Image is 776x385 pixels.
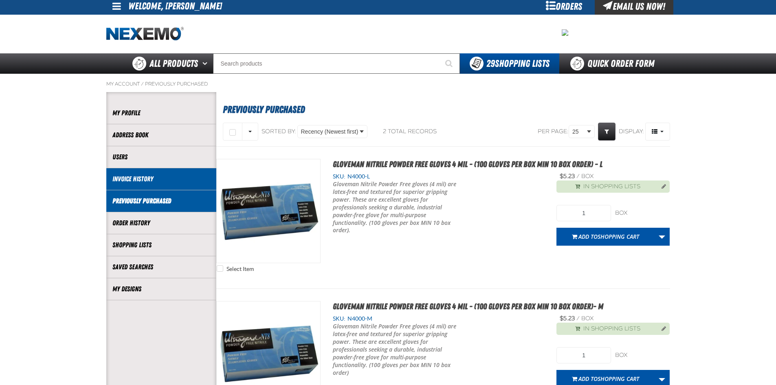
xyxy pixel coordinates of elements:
[149,56,198,71] span: All Products
[655,181,668,191] button: Manage current product in the Shopping List
[333,180,460,234] p: Gloveman Nitrile Powder Free gloves (4 mil) are latex-free and textured for superior gripping pow...
[112,262,210,272] a: Saved Searches
[106,81,140,87] a: My Account
[217,159,320,263] : View Details of the Gloveman Nitrile Powder Free Gloves 4 mil - (100 gloves per box MIN 10 box or...
[615,352,670,359] div: box
[556,205,611,221] input: Product Quantity
[112,218,210,228] a: Order History
[576,315,580,322] span: /
[112,196,210,206] a: Previously Purchased
[383,128,437,136] div: 2 total records
[578,233,639,240] span: Add to
[645,123,670,141] button: Product Grid Views Toolbar
[440,53,460,74] button: Start Searching
[301,128,358,136] span: Recency (Newest first)
[655,323,668,333] button: Manage current product in the Shopping List
[345,173,370,180] span: N4000-L
[598,123,616,141] a: Expand or Collapse Grid Filters
[262,128,296,135] span: Sorted By:
[112,130,210,140] a: Address Book
[200,53,213,74] button: Open All Products pages
[556,347,611,363] input: Product Quantity
[583,325,640,333] span: In Shopping Lists
[333,159,602,169] a: Gloveman Nitrile Powder Free Gloves 4 mil - (100 gloves per box MIN 10 box order) - L
[333,301,603,311] a: Gloveman Nitrile Powder Free Gloves 4 mil - (100 gloves per box MIN 10 box order)- M
[217,265,223,272] input: Select Item
[562,29,568,36] img: 792e258ba9f2e0418e18c59e573ab877.png
[581,315,594,322] span: box
[217,265,254,273] label: Select Item
[654,228,670,246] a: More Actions
[646,123,670,140] span: Product Grid Views Toolbar
[106,27,184,41] img: Nexemo logo
[583,183,640,191] span: In Shopping Lists
[460,53,559,74] button: You have 29 Shopping Lists. Open to view details
[106,27,184,41] a: Home
[345,315,372,322] span: N4000-M
[333,173,544,180] div: SKU:
[217,159,320,263] img: Gloveman Nitrile Powder Free Gloves 4 mil - (100 gloves per box MIN 10 box order) - L
[559,53,670,74] a: Quick Order Form
[598,233,639,240] span: Shopping Cart
[581,173,594,180] span: box
[572,128,585,136] span: 25
[242,123,258,141] button: Rows selection options
[213,53,460,74] input: Search
[538,128,569,136] span: Per page:
[556,228,655,246] button: Add toShopping Cart
[486,58,495,69] strong: 29
[106,81,670,87] nav: Breadcrumbs
[145,81,208,87] a: Previously Purchased
[112,174,210,184] a: Invoice History
[576,173,580,180] span: /
[578,375,639,383] span: Add to
[112,240,210,250] a: Shopping Lists
[223,104,305,115] span: Previously Purchased
[112,108,210,118] a: My Profile
[333,315,544,323] div: SKU:
[598,375,639,383] span: Shopping Cart
[112,152,210,162] a: Users
[333,323,460,376] p: Gloveman Nitrile Powder Free gloves (4 mil) are latex-free and textured for superior gripping pow...
[560,173,575,180] span: $5.23
[619,128,644,135] span: Display:
[112,284,210,294] a: My Designs
[141,81,144,87] span: /
[560,315,575,322] span: $5.23
[615,209,670,217] div: box
[486,58,550,69] span: Shopping Lists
